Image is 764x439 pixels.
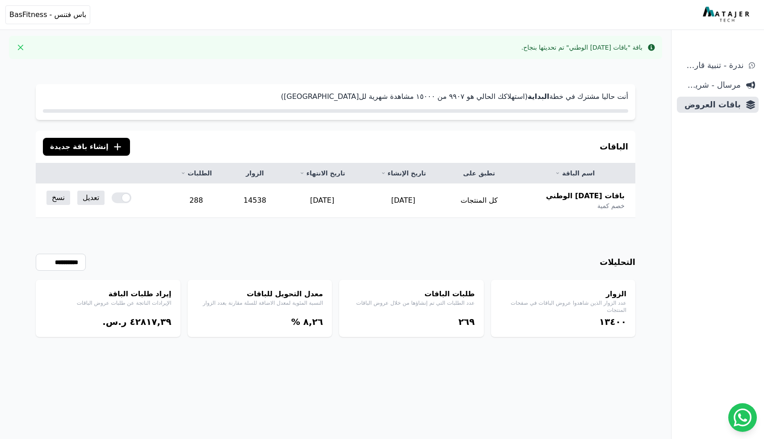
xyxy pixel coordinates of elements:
[13,40,28,55] button: Close
[175,169,218,178] a: الطلبات
[228,163,281,183] th: الزوار
[600,256,635,269] h3: التحليلات
[525,169,625,178] a: اسم الباقة
[303,316,323,327] bdi: ٨,٢٦
[500,299,627,314] p: عدد الزوار الذين شاهدوا عروض الباقات في صفحات المنتجات
[45,289,172,299] h4: إيراد طلبات الباقة
[291,316,300,327] span: %
[348,315,475,328] div: ٢٦٩
[374,169,433,178] a: تاريخ الإنشاء
[348,299,475,307] p: عدد الطلبات التي تم إنشاؤها من خلال عروض الباقات
[130,316,171,327] bdi: ٤٢٨١٧,۳٩
[600,141,628,153] h3: الباقات
[228,183,281,218] td: 14538
[546,191,625,201] span: باقات [DATE] الوطني
[348,289,475,299] h4: طلبات الباقات
[197,289,323,299] h4: معدل التحويل للباقات
[5,5,90,24] button: باس فتنس - BasFitness
[50,141,109,152] span: إنشاء باقة جديدة
[43,138,130,156] button: إنشاء باقة جديدة
[680,79,741,91] span: مرسال - شريط دعاية
[43,91,628,102] p: أنت حاليا مشترك في خطة (استهلاكك الحالي هو ٩٩۰٧ من ١٥۰۰۰ مشاهدة شهرية لل[GEOGRAPHIC_DATA])
[680,59,743,72] span: ندرة - تنبية قارب علي النفاذ
[444,163,515,183] th: تطبق على
[9,9,86,20] span: باس فتنس - BasFitness
[46,191,70,205] a: نسخ
[521,43,642,52] div: باقة "باقات [DATE] الوطني" تم تحديثها بنجاح.
[281,183,363,218] td: [DATE]
[500,315,627,328] div: ١۳٤۰۰
[528,92,549,101] strong: البداية
[102,316,126,327] span: ر.س.
[703,7,751,23] img: MatajerTech Logo
[680,98,741,111] span: باقات العروض
[597,201,625,210] span: خصم كمية
[197,299,323,307] p: النسبة المئوية لمعدل الاضافة للسلة مقارنة بعدد الزوار
[500,289,627,299] h4: الزوار
[444,183,515,218] td: كل المنتجات
[45,299,172,307] p: الإيرادات الناتجة عن طلبات عروض الباقات
[363,183,444,218] td: [DATE]
[292,169,352,178] a: تاريخ الانتهاء
[164,183,228,218] td: 288
[77,191,105,205] a: تعديل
